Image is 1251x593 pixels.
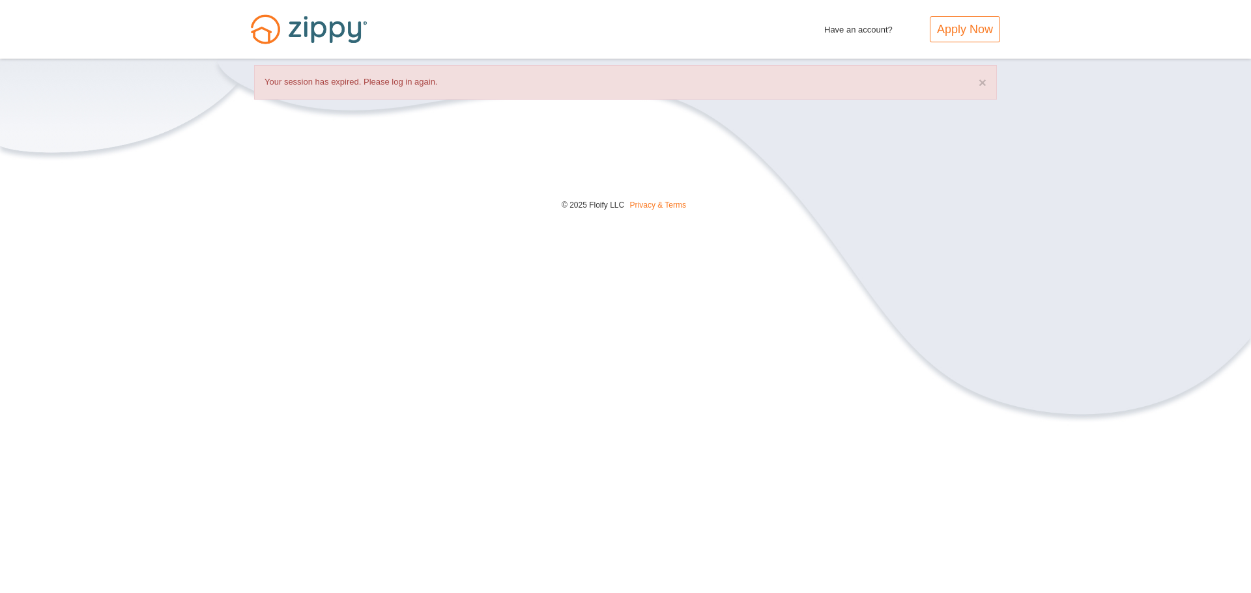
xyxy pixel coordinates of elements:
[630,200,686,210] a: Privacy & Terms
[824,16,893,37] span: Have an account?
[562,200,624,210] span: © 2025 Floify LLC
[979,76,986,89] button: ×
[254,65,997,100] div: Your session has expired. Please log in again.
[930,16,1000,42] a: Apply Now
